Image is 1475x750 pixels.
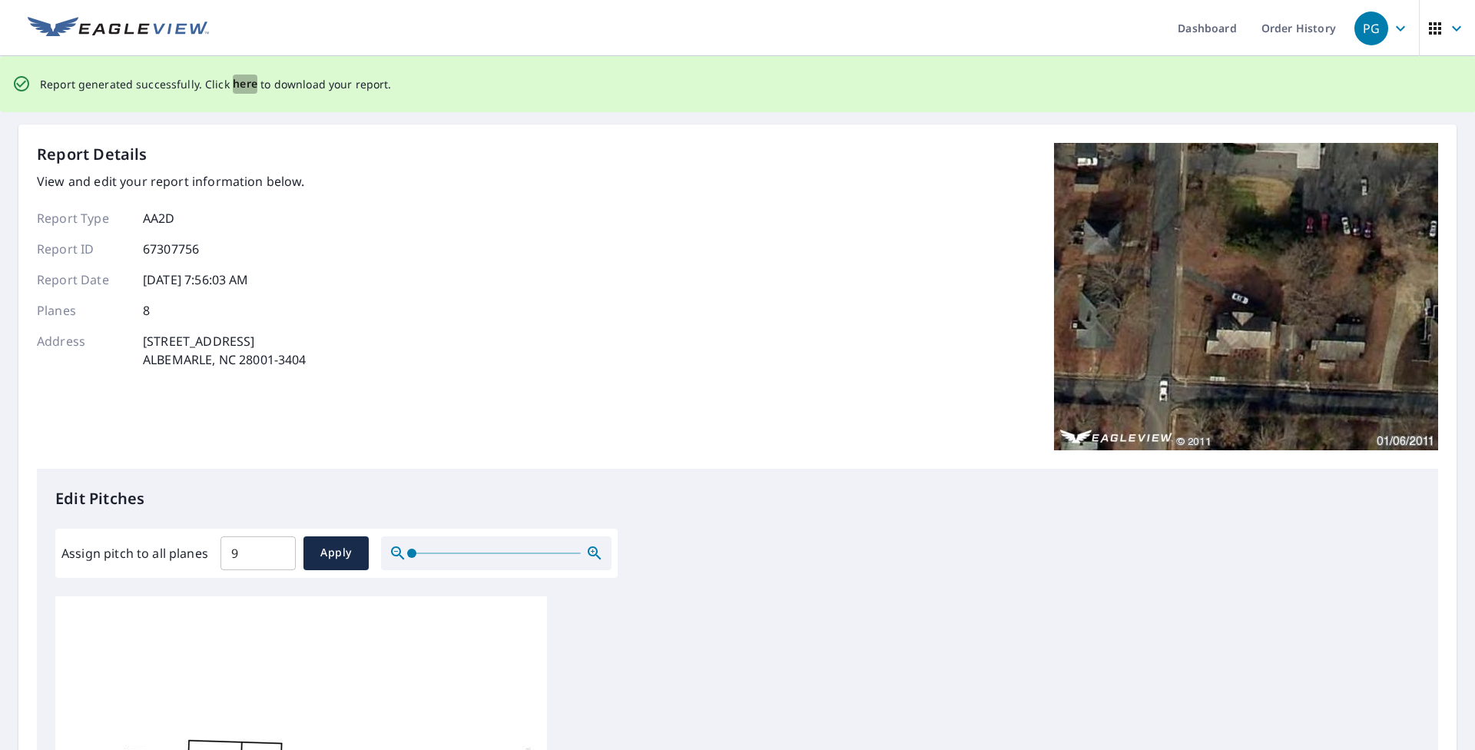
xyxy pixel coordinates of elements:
div: PG [1354,12,1388,45]
img: EV Logo [28,17,209,40]
input: 00.0 [220,532,296,575]
p: [STREET_ADDRESS] ALBEMARLE, NC 28001-3404 [143,332,307,369]
img: Top image [1054,143,1438,450]
p: Report Details [37,143,147,166]
p: Edit Pitches [55,487,1420,510]
p: [DATE] 7:56:03 AM [143,270,249,289]
p: Report ID [37,240,129,258]
p: View and edit your report information below. [37,172,307,191]
button: here [233,75,258,94]
p: Report Date [37,270,129,289]
p: Report Type [37,209,129,227]
p: AA2D [143,209,175,227]
label: Assign pitch to all planes [61,544,208,562]
p: 67307756 [143,240,199,258]
p: 8 [143,301,150,320]
button: Apply [303,536,369,570]
p: Report generated successfully. Click to download your report. [40,75,392,94]
p: Planes [37,301,129,320]
p: Address [37,332,129,369]
span: Apply [316,543,356,562]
